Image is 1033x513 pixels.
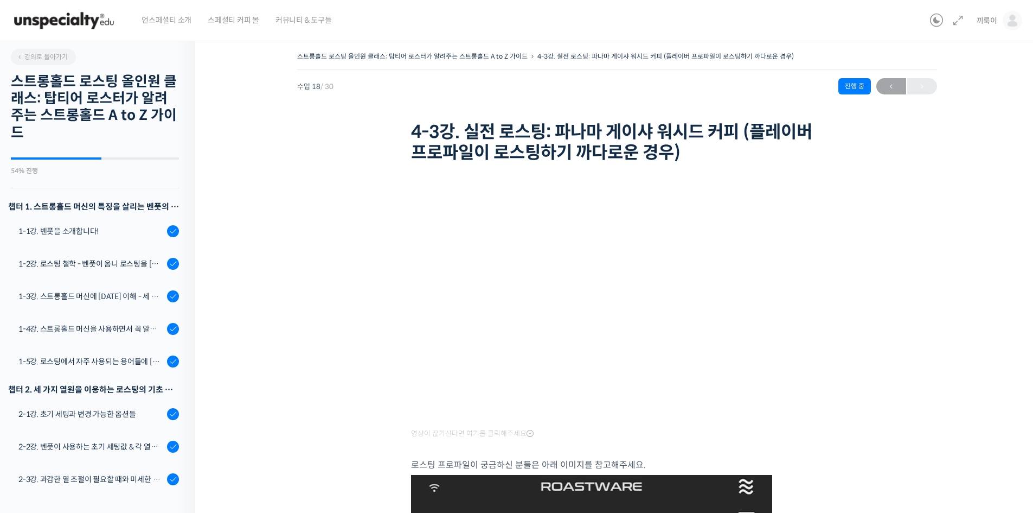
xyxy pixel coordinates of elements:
span: ← [876,79,906,94]
a: 스트롱홀드 로스팅 올인원 클래스: 탑티어 로스터가 알려주는 스트롱홀드 A to Z 가이드 [297,52,528,60]
div: 1-3강. 스트롱홀드 머신에 [DATE] 이해 - 세 가지 열원이 만들어내는 변화 [18,290,164,302]
div: 54% 진행 [11,168,179,174]
span: 영상이 끊기신다면 여기를 클릭해주세요 [411,429,534,438]
div: 진행 중 [838,78,871,94]
span: / 30 [320,82,333,91]
h2: 스트롱홀드 로스팅 올인원 클래스: 탑티어 로스터가 알려주는 스트롱홀드 A to Z 가이드 [11,73,179,141]
span: 수업 18 [297,83,333,90]
a: 4-3강. 실전 로스팅: 파나마 게이샤 워시드 커피 (플레이버 프로파일이 로스팅하기 까다로운 경우) [537,52,794,60]
div: 1-5강. 로스팅에서 자주 사용되는 용어들에 [DATE] 이해 [18,356,164,368]
div: 2-3강. 과감한 열 조절이 필요할 때와 미세한 열 조절이 필요할 때 [18,473,164,485]
div: 1-4강. 스트롱홀드 머신을 사용하면서 꼭 알고 있어야 할 유의사항 [18,323,164,335]
a: 강의로 돌아가기 [11,49,76,65]
span: 끼룩이 [977,16,997,26]
p: 로스팅 프로파일이 궁금하신 분들은 아래 이미지를 참고해주세요. [411,458,823,472]
div: 1-2강. 로스팅 철학 - 벤풋이 옴니 로스팅을 [DATE] 않는 이유 [18,258,164,270]
div: 1-1강. 벤풋을 소개합니다! [18,225,164,237]
div: 2-1강. 초기 세팅과 변경 가능한 옵션들 [18,408,164,420]
h1: 4-3강. 실전 로스팅: 파나마 게이샤 워시드 커피 (플레이버 프로파일이 로스팅하기 까다로운 경우) [411,122,823,163]
span: 강의로 돌아가기 [16,53,68,61]
a: ←이전 [876,78,906,94]
h3: 챕터 1. 스트롱홀드 머신의 특징을 살리는 벤풋의 로스팅 방식 [8,199,179,214]
div: 2-2강. 벤풋이 사용하는 초기 세팅값 & 각 열원이 하는 역할 [18,441,164,453]
div: 챕터 2. 세 가지 열원을 이용하는 로스팅의 기초 설계 [8,382,179,397]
